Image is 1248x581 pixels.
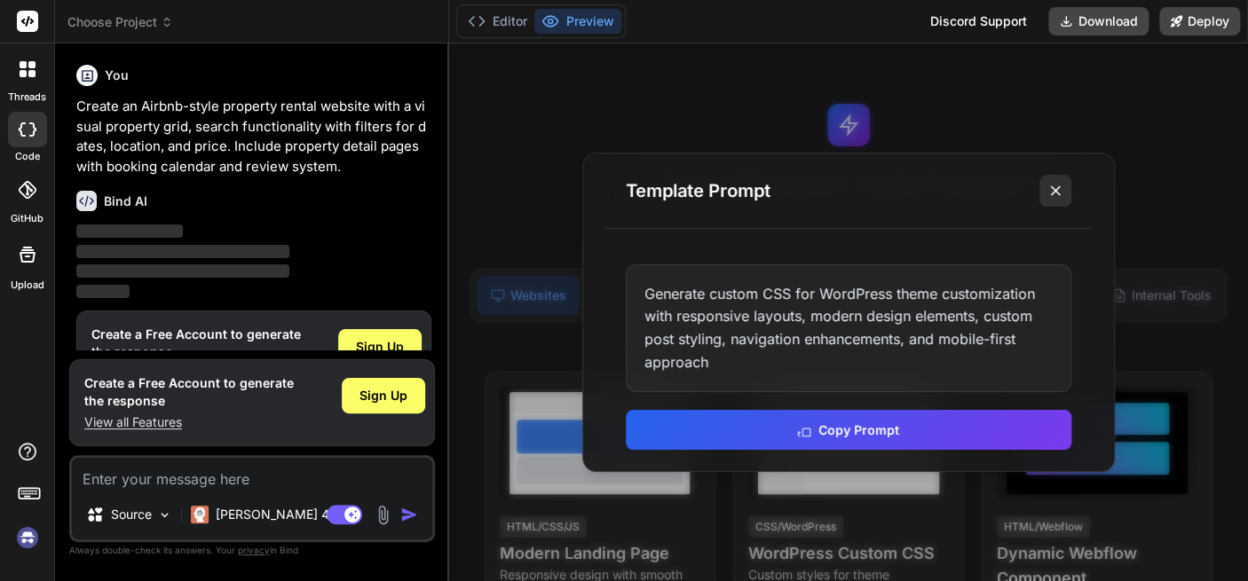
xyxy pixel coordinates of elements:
img: signin [12,522,43,553]
p: View all Features [84,413,294,431]
div: Discord Support [920,7,1038,35]
span: privacy [238,545,270,555]
p: [PERSON_NAME] 4 S.. [216,506,348,523]
label: threads [8,90,46,105]
p: Create an Airbnb-style property rental website with a visual property grid, search functionality ... [76,97,431,177]
button: Preview [534,9,621,34]
h1: Create a Free Account to generate the response [91,326,301,361]
p: Always double-check its answers. Your in Bind [69,542,435,559]
button: Download [1048,7,1149,35]
button: Deploy [1159,7,1240,35]
span: ‌ [76,285,130,298]
img: Claude 4 Sonnet [191,506,209,523]
h3: Template Prompt [626,178,770,203]
label: code [15,149,40,164]
img: Pick Models [157,507,172,522]
img: attachment [373,505,393,525]
span: Sign Up [356,338,404,356]
button: Editor [461,9,534,34]
span: ‌ [76,224,183,238]
label: Upload [11,278,44,293]
p: Source [111,506,152,523]
label: GitHub [11,211,43,226]
h1: Create a Free Account to generate the response [84,374,294,410]
img: icon [400,506,418,523]
span: ‌ [76,245,289,258]
h6: Bind AI [104,192,147,210]
button: Copy Prompt [626,410,1071,450]
div: Generate custom CSS for WordPress theme customization with responsive layouts, modern design elem... [626,264,1071,392]
span: Sign Up [359,387,407,404]
span: ‌ [76,264,289,278]
h6: You [105,67,129,84]
span: Choose Project [67,13,173,31]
